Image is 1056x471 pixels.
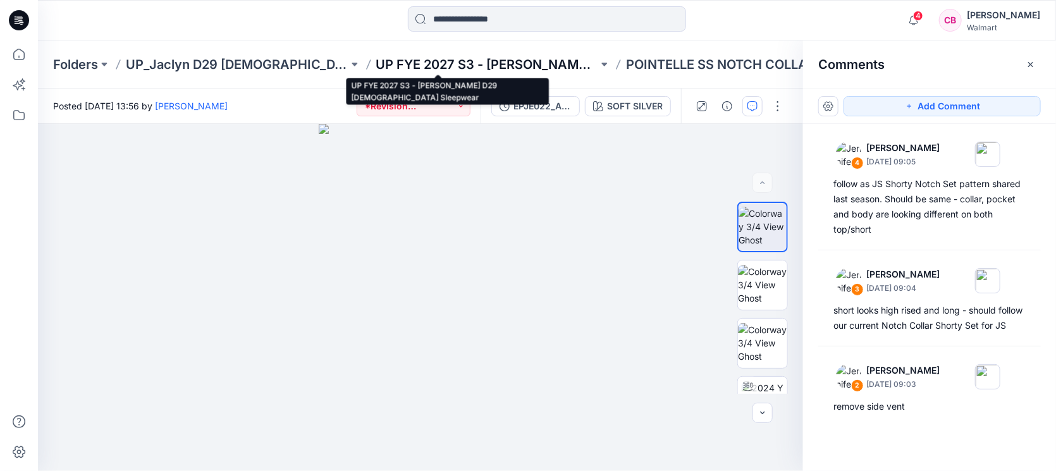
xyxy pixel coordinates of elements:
[53,99,228,113] span: Posted [DATE] 13:56 by
[319,124,523,471] img: eyJhbGciOiJIUzI1NiIsImtpZCI6IjAiLCJzbHQiOiJzZXMiLCJ0eXAiOiJKV1QifQ.eyJkYXRhIjp7InR5cGUiOiJzdG9yYW...
[607,99,663,113] div: SOFT SILVER
[738,265,787,305] img: Colorway 3/4 View Ghost
[818,57,885,72] h2: Comments
[851,283,864,296] div: 3
[155,101,228,111] a: [PERSON_NAME]
[866,156,940,168] p: [DATE] 09:05
[626,56,849,73] p: POINTELLE SS NOTCH COLLAR PJ SET
[717,96,737,116] button: Details
[53,56,98,73] a: Folders
[836,364,861,389] img: Jennifer Yerkes
[851,157,864,169] div: 4
[739,207,787,247] img: Colorway 3/4 View Ghost
[836,142,861,167] img: Jennifer Yerkes
[866,267,940,282] p: [PERSON_NAME]
[866,140,940,156] p: [PERSON_NAME]
[376,56,599,73] a: UP FYE 2027 S3 - [PERSON_NAME] D29 [DEMOGRAPHIC_DATA] Sleepwear
[939,9,962,32] div: CB
[913,11,923,21] span: 4
[738,323,787,363] img: Colorway 3/4 View Ghost
[844,96,1041,116] button: Add Comment
[836,268,861,293] img: Jennifer Yerkes
[866,363,940,378] p: [PERSON_NAME]
[833,176,1026,237] div: follow as JS Shorty Notch Set pattern shared last season. Should be same - collar, pocket and bod...
[742,381,787,421] img: 2024 Y 130 TT w Avatar
[866,378,940,391] p: [DATE] 09:03
[513,99,572,113] div: EPJE022_ADM_POINTELLE SS NOTCH COLLAR PJ SET
[126,56,348,73] a: UP_Jaclyn D29 [DEMOGRAPHIC_DATA] Sleep
[585,96,671,116] button: SOFT SILVER
[866,282,940,295] p: [DATE] 09:04
[967,8,1040,23] div: [PERSON_NAME]
[833,303,1026,333] div: short looks high rised and long - should follow our current Notch Collar Shorty Set for JS
[967,23,1040,32] div: Walmart
[851,379,864,392] div: 2
[833,399,1026,414] div: remove side vent
[491,96,580,116] button: EPJE022_ADM_POINTELLE SS NOTCH COLLAR PJ SET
